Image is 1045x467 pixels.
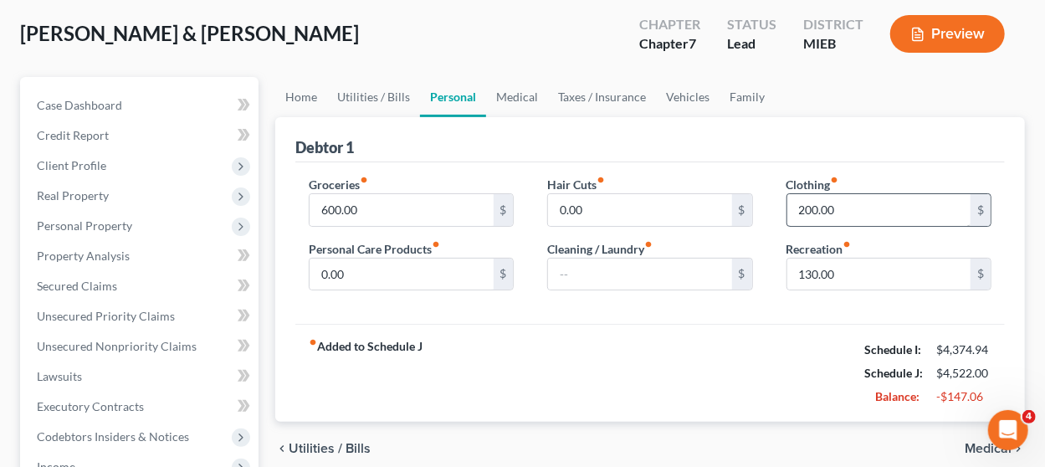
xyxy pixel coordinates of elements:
[875,389,919,403] strong: Balance:
[639,34,700,54] div: Chapter
[37,249,130,263] span: Property Analysis
[787,194,971,226] input: --
[37,158,106,172] span: Client Profile
[597,176,605,184] i: fiber_manual_record
[971,194,991,226] div: $
[890,15,1005,53] button: Preview
[547,240,653,258] label: Cleaning / Laundry
[831,176,839,184] i: fiber_manual_record
[23,362,259,392] a: Lawsuits
[787,259,971,290] input: --
[275,442,289,455] i: chevron_left
[988,410,1028,450] iframe: Intercom live chat
[20,21,359,45] span: [PERSON_NAME] & [PERSON_NAME]
[37,429,189,444] span: Codebtors Insiders & Notices
[548,194,731,226] input: --
[432,240,440,249] i: fiber_manual_record
[23,301,259,331] a: Unsecured Priority Claims
[494,194,514,226] div: $
[644,240,653,249] i: fiber_manual_record
[936,388,991,405] div: -$147.06
[37,128,109,142] span: Credit Report
[732,259,752,290] div: $
[275,77,327,117] a: Home
[309,176,368,193] label: Groceries
[786,240,852,258] label: Recreation
[965,442,1012,455] span: Medical
[486,77,548,117] a: Medical
[864,366,923,380] strong: Schedule J:
[310,194,493,226] input: --
[23,331,259,362] a: Unsecured Nonpriority Claims
[37,339,197,353] span: Unsecured Nonpriority Claims
[547,176,605,193] label: Hair Cuts
[37,218,132,233] span: Personal Property
[548,259,731,290] input: --
[936,341,991,358] div: $4,374.94
[803,34,863,54] div: MIEB
[23,90,259,121] a: Case Dashboard
[843,240,852,249] i: fiber_manual_record
[639,15,700,34] div: Chapter
[1022,410,1036,423] span: 4
[803,15,863,34] div: District
[732,194,752,226] div: $
[309,338,317,346] i: fiber_manual_record
[494,259,514,290] div: $
[289,442,371,455] span: Utilities / Bills
[936,365,991,382] div: $4,522.00
[37,369,82,383] span: Lawsuits
[37,399,144,413] span: Executory Contracts
[275,442,371,455] button: chevron_left Utilities / Bills
[37,279,117,293] span: Secured Claims
[965,442,1025,455] button: Medical chevron_right
[295,137,354,157] div: Debtor 1
[720,77,775,117] a: Family
[727,34,776,54] div: Lead
[37,98,122,112] span: Case Dashboard
[309,338,423,408] strong: Added to Schedule J
[37,188,109,203] span: Real Property
[37,309,175,323] span: Unsecured Priority Claims
[971,259,991,290] div: $
[23,392,259,422] a: Executory Contracts
[310,259,493,290] input: --
[309,240,440,258] label: Personal Care Products
[727,15,776,34] div: Status
[689,35,696,51] span: 7
[864,342,921,357] strong: Schedule I:
[656,77,720,117] a: Vehicles
[786,176,839,193] label: Clothing
[420,77,486,117] a: Personal
[327,77,420,117] a: Utilities / Bills
[23,271,259,301] a: Secured Claims
[548,77,656,117] a: Taxes / Insurance
[23,121,259,151] a: Credit Report
[23,241,259,271] a: Property Analysis
[360,176,368,184] i: fiber_manual_record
